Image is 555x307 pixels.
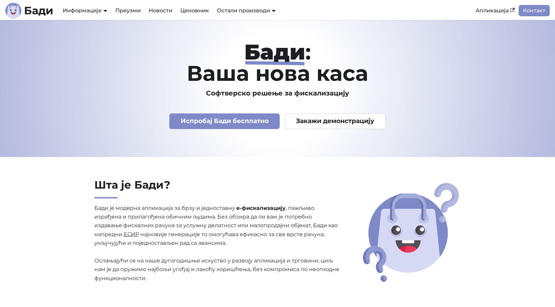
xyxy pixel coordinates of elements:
a: Информације [63,7,107,14]
a: Апликација [472,5,519,16]
b: Бади [24,5,53,16]
strong: е-фискализацију [236,205,286,211]
img: Лого [5,3,21,19]
h2: Шта је Бади? [94,178,340,199]
abbr: Електронски систем за издавање рачуна [124,231,139,237]
img: Шта је Бади? [361,181,461,284]
h1: : Ваша нова каса [63,41,492,84]
a: Остали производи [217,7,276,14]
a: Преузми [111,5,145,16]
a: Новости [145,5,176,16]
a: Закажи демонстрацију [285,113,386,129]
p: Бади је модерна апликација за брзу и једноставну , пажљиво израђена и прилагођена обичним људима.... [94,204,340,283]
a: Испробај Бади бесплатно [169,113,280,129]
a: ЛогоБади [5,3,53,19]
h3: Софтверско решење за фискализацију [63,89,492,97]
strong: Бади [244,39,305,65]
a: Ценовник [176,5,213,16]
a: Контакт [519,5,550,16]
